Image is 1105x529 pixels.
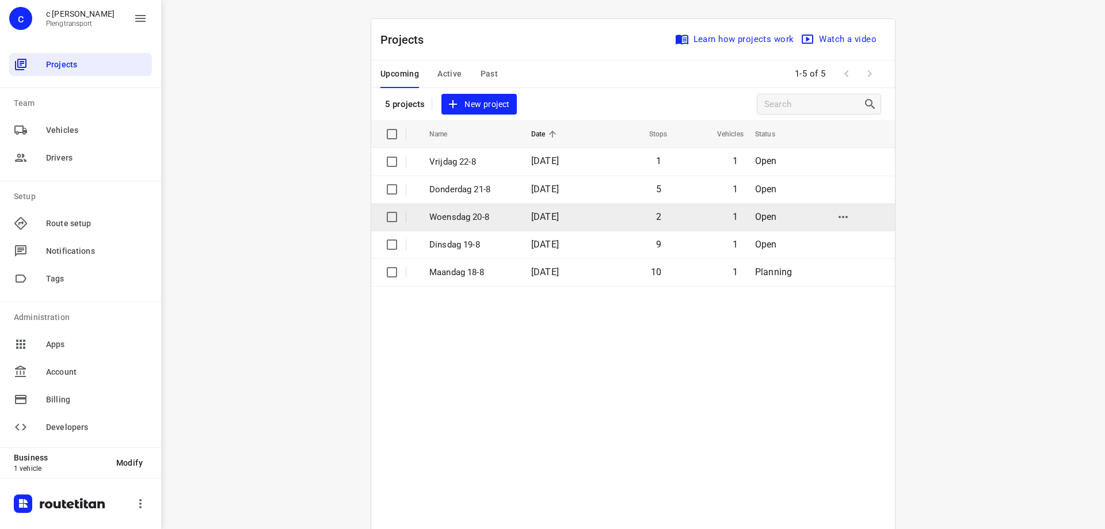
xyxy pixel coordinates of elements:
[600,92,1084,103] span: 08:00
[55,265,488,276] p: 23 Barneveldstraat, Tilburg
[116,458,143,467] span: Modify
[531,127,561,141] span: Date
[14,37,1091,51] p: Driver: Pleng Doski
[755,127,790,141] span: Status
[733,239,738,250] span: 1
[497,287,703,298] p: Delivery
[9,416,152,439] div: Developers
[380,31,433,48] p: Projects
[429,266,514,279] p: Maandag 18-8
[497,330,503,339] span: —
[755,155,777,166] span: Open
[656,155,661,166] span: 1
[497,222,703,234] p: Delivery
[733,267,738,277] span: 1
[437,67,462,81] span: Active
[9,360,152,383] div: Account
[55,318,488,329] p: 0614401398
[531,184,559,195] span: [DATE]
[531,267,559,277] span: [DATE]
[46,59,147,71] span: Projects
[55,233,488,244] p: 130 Vaartstraat, [PERSON_NAME]
[32,259,37,270] div: 5
[9,212,152,235] div: Route setup
[755,267,792,277] span: Planning
[9,267,152,290] div: Tags
[858,62,881,85] span: Next Page
[9,119,152,142] div: Vehicles
[429,155,514,169] p: Vrijdag 22-8
[497,169,503,178] span: —
[385,99,425,109] p: 5 projects
[1064,356,1084,367] span: 13:51
[55,157,488,168] p: 0685159992
[107,452,152,473] button: Modify
[46,152,147,164] span: Drivers
[497,125,703,137] p: Delivery
[55,124,488,136] p: 0685337919 pay [PERSON_NAME]
[733,184,738,195] span: 1
[429,127,463,141] span: Name
[9,239,152,262] div: Notifications
[32,195,37,205] div: 3
[55,382,585,394] p: 34 Dukdalfweg
[9,53,152,76] div: Projects
[55,286,488,297] p: 0645133549
[14,311,152,324] p: Administration
[14,465,107,473] p: 1 vehicle
[55,329,488,341] p: 26 Maasland, Vught
[9,146,152,169] div: Drivers
[835,62,858,85] span: Previous Page
[497,298,503,307] span: —
[9,333,152,356] div: Apps
[46,421,147,433] span: Developers
[55,200,488,212] p: 41 Halewijnstraat, Etten-Leur
[55,189,488,200] p: 0687273321
[764,96,863,113] input: Search projects
[32,356,37,367] div: 8
[497,254,703,266] p: Delivery
[55,350,488,361] p: 0633213213
[531,155,559,166] span: [DATE]
[46,366,147,378] span: Account
[497,234,503,242] span: —
[55,136,488,147] p: 474 Titaniumweg, Alphen aan den Rijn
[55,104,585,115] p: [GEOGRAPHIC_DATA], [GEOGRAPHIC_DATA]
[46,20,115,28] p: Plengtransport
[46,9,115,18] p: c blom
[55,253,488,265] p: 0682928019
[651,267,661,277] span: 10
[46,124,147,136] span: Vehicles
[55,92,585,104] p: 34 Dukdalfweg
[497,363,503,371] span: —
[600,382,1084,393] span: 14:58
[702,127,744,141] span: Vehicles
[497,266,503,275] span: —
[733,211,738,222] span: 1
[14,23,1091,37] p: Shift: 08:00 - 14:58
[441,94,516,115] button: New project
[9,388,152,411] div: Billing
[32,324,37,334] div: 7
[790,62,830,86] span: 1-5 of 5
[46,338,147,351] span: Apps
[14,64,1091,83] h6: Pleng Doski
[531,211,559,222] span: [DATE]
[448,97,509,112] span: New project
[755,211,777,222] span: Open
[755,184,777,195] span: Open
[32,291,37,302] div: 6
[600,394,1084,406] p: Completion time
[497,201,503,210] span: —
[429,211,514,224] p: Woensdag 20-8
[634,127,668,141] span: Stops
[55,221,488,233] p: 32465116200 kg+35 erbil
[656,239,661,250] span: 9
[46,273,147,285] span: Tags
[32,162,37,173] div: 2
[1064,227,1084,238] span: 11:31
[46,218,147,230] span: Route setup
[46,394,147,406] span: Billing
[1064,162,1084,174] span: 10:21
[429,183,514,196] p: Donderdag 21-8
